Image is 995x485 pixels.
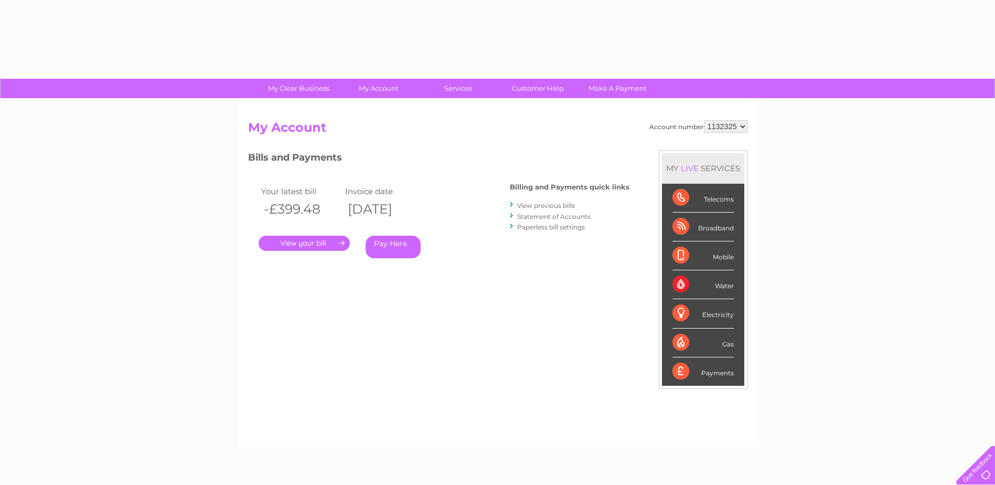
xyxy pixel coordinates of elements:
[510,183,629,191] h4: Billing and Payments quick links
[517,213,591,220] a: Statement of Accounts
[679,163,701,173] div: LIVE
[574,79,661,98] a: Make A Payment
[415,79,501,98] a: Services
[343,184,426,198] td: Invoice date
[255,79,342,98] a: My Clear Business
[366,236,421,258] a: Pay Here
[335,79,422,98] a: My Account
[672,213,734,241] div: Broadband
[672,299,734,328] div: Electricity
[672,270,734,299] div: Water
[259,184,343,198] td: Your latest bill
[672,357,734,386] div: Payments
[248,150,629,168] h3: Bills and Payments
[672,184,734,213] div: Telecoms
[343,198,426,220] th: [DATE]
[662,153,744,183] div: MY SERVICES
[517,202,575,209] a: View previous bills
[259,236,350,251] a: .
[248,120,747,140] h2: My Account
[259,198,343,220] th: -£399.48
[649,120,747,133] div: Account number
[672,241,734,270] div: Mobile
[672,329,734,357] div: Gas
[517,223,585,231] a: Paperless bill settings
[495,79,581,98] a: Customer Help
